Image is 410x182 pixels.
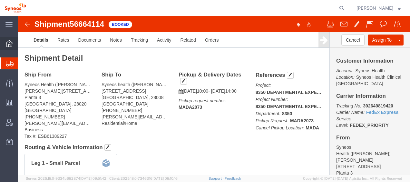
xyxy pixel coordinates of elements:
[5,3,26,13] img: logo
[356,4,401,12] button: [PERSON_NAME]
[303,176,402,181] span: Copyright © [DATE]-[DATE] Agistix Inc., All Rights Reserved
[356,5,393,12] span: Igor Lopez Campayo
[26,177,106,180] span: Server: 2025.18.0-9334b682874
[209,177,225,180] a: Support
[109,177,178,180] span: Client: 2025.18.0-7346316
[225,177,241,180] a: Feedback
[80,177,106,180] span: [DATE] 09:51:42
[18,16,410,175] iframe: FS Legacy Container
[152,177,178,180] span: [DATE] 08:10:16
